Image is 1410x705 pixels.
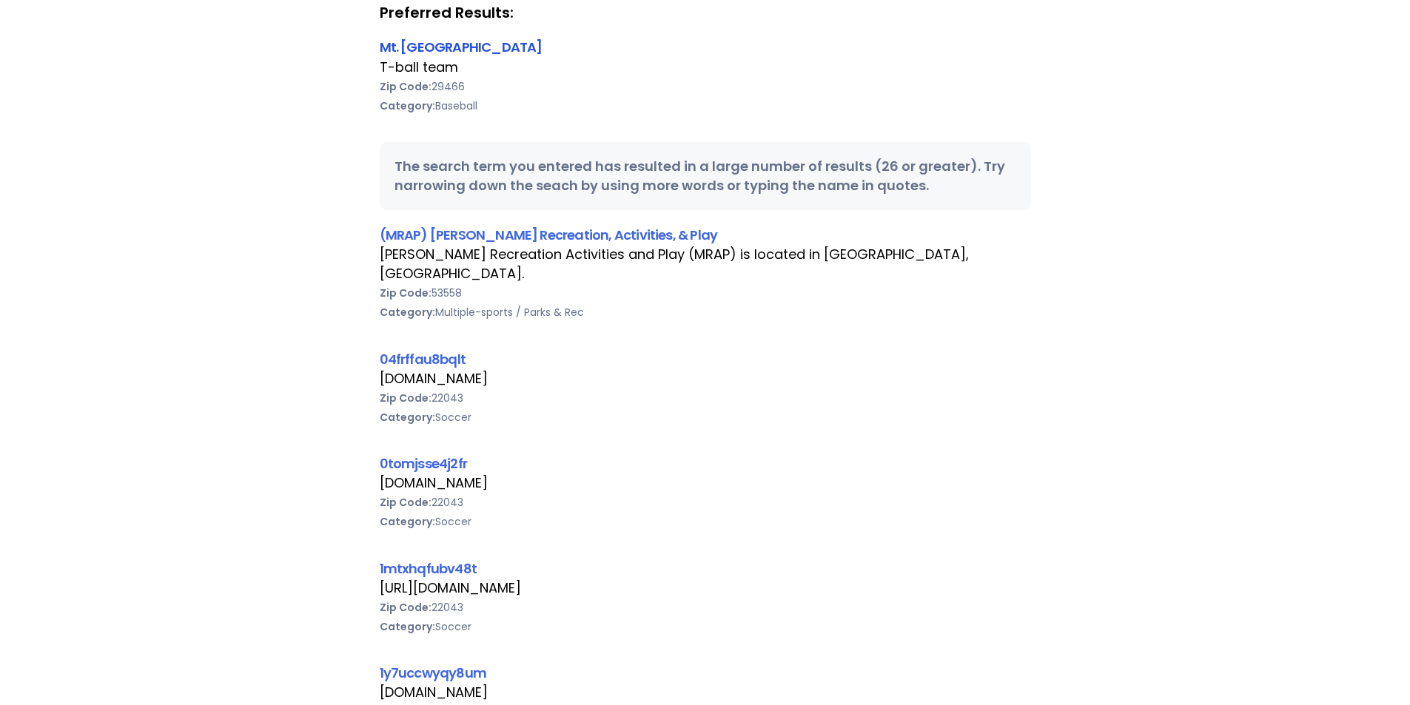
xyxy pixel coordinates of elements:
[380,408,1031,427] div: Soccer
[380,600,432,615] b: Zip Code:
[380,598,1031,617] div: 22043
[380,454,467,473] a: 0tomjsse4j2fr
[380,349,1031,369] div: 04frffau8bqlt
[380,3,1031,22] strong: Preferred Results:
[380,495,432,510] b: Zip Code:
[380,77,1031,96] div: 29466
[380,58,1031,77] div: T-ball team
[380,142,1031,210] div: The search term you entered has resulted in a large number of results (26 or greater). Try narrow...
[380,578,1031,598] div: [URL][DOMAIN_NAME]
[380,38,543,56] a: Mt. [GEOGRAPHIC_DATA]
[380,245,1031,283] div: [PERSON_NAME] Recreation Activities and Play (MRAP) is located in [GEOGRAPHIC_DATA], [GEOGRAPHIC_...
[380,388,1031,408] div: 22043
[380,473,1031,493] div: [DOMAIN_NAME]
[380,286,432,300] b: Zip Code:
[380,350,466,368] a: 04frffau8bqlt
[380,453,1031,473] div: 0tomjsse4j2fr
[380,512,1031,531] div: Soccer
[380,663,1031,683] div: 1y7uccwyqy8um
[380,683,1031,702] div: [DOMAIN_NAME]
[380,226,718,244] a: (MRAP) [PERSON_NAME] Recreation, Activities, & Play
[380,617,1031,636] div: Soccer
[380,664,486,682] a: 1y7uccwyqy8um
[380,619,435,634] b: Category:
[380,37,1031,57] div: Mt. [GEOGRAPHIC_DATA]
[380,493,1031,512] div: 22043
[380,98,435,113] b: Category:
[380,559,1031,578] div: 1mtxhqfubv48t
[380,514,435,529] b: Category:
[380,391,432,405] b: Zip Code:
[380,305,435,320] b: Category:
[380,410,435,425] b: Category:
[380,96,1031,115] div: Baseball
[380,225,1031,245] div: (MRAP) [PERSON_NAME] Recreation, Activities, & Play
[380,79,432,94] b: Zip Code:
[380,559,477,578] a: 1mtxhqfubv48t
[380,303,1031,322] div: Multiple-sports / Parks & Rec
[380,369,1031,388] div: [DOMAIN_NAME]
[380,283,1031,303] div: 53558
